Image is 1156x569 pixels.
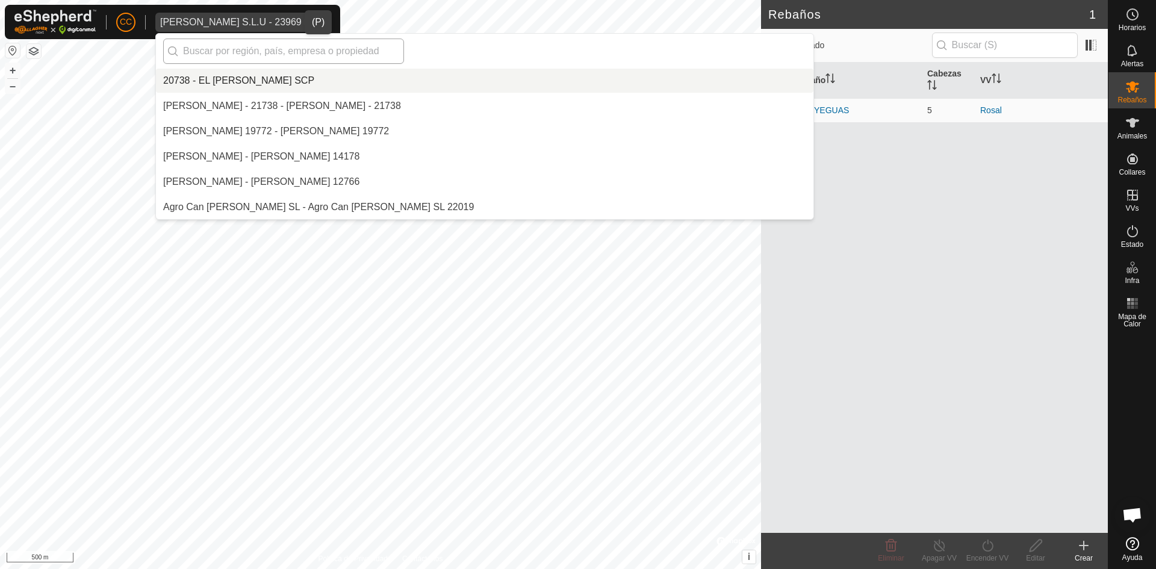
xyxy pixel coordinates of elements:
a: Contáctenos [402,553,443,564]
th: VV [975,63,1108,99]
span: Animales [1117,132,1147,140]
div: [PERSON_NAME] - 21738 - [PERSON_NAME] - 21738 [163,99,401,113]
p-sorticon: Activar para ordenar [825,75,835,85]
li: Abel Lopez Crespo 19772 [156,119,813,143]
button: – [5,79,20,93]
span: 1 [1089,5,1096,23]
span: CC [120,16,132,28]
button: Capas del Mapa [26,44,41,58]
a: Ayuda [1108,532,1156,566]
div: Editar [1011,553,1060,564]
th: Cabezas [922,63,975,99]
span: Infra [1125,277,1139,284]
li: Agro Can Genover SL 22019 [156,195,813,219]
a: Rosal [980,105,1002,115]
span: VVs [1125,205,1139,212]
li: Adrian Abad Martin 12766 [156,170,813,194]
div: Apagar VV [915,553,963,564]
th: Rebaño [790,63,922,99]
li: EL JUNCA SCP [156,69,813,93]
div: YEGUAS [814,104,849,117]
span: 0 seleccionado [768,39,932,52]
h2: Rebaños [768,7,1089,22]
img: Logo Gallagher [14,10,96,34]
div: Encender VV [963,553,1011,564]
div: 20738 - EL [PERSON_NAME] SCP [163,73,314,88]
div: Crear [1060,553,1108,564]
a: Política de Privacidad [319,553,388,564]
button: Restablecer Mapa [5,43,20,58]
input: Buscar (S) [932,33,1078,58]
div: dropdown trigger [306,13,331,32]
span: i [748,552,750,562]
li: Aaron Rull Dealbert - 21738 [156,94,813,118]
div: [PERSON_NAME] 19772 - [PERSON_NAME] 19772 [163,124,389,138]
span: 5 [927,105,932,115]
div: Chat abierto [1114,497,1151,533]
span: Mapa de Calor [1111,313,1153,328]
input: Buscar por región, país, empresa o propiedad [163,39,404,64]
div: [PERSON_NAME] S.L.U - 23969 [160,17,302,27]
span: Estado [1121,241,1143,248]
button: i [742,550,756,564]
li: Adelina Garcia Garcia 14178 [156,145,813,169]
span: Vilma Labra S.L.U - 23969 [155,13,306,32]
p-sorticon: Activar para ordenar [927,82,937,92]
span: Eliminar [878,554,904,562]
span: Ayuda [1122,554,1143,561]
span: Rebaños [1117,96,1146,104]
div: Agro Can [PERSON_NAME] SL - Agro Can [PERSON_NAME] SL 22019 [163,200,474,214]
button: + [5,63,20,78]
span: Alertas [1121,60,1143,67]
p-sorticon: Activar para ordenar [992,75,1001,85]
span: Horarios [1119,24,1146,31]
span: Collares [1119,169,1145,176]
div: [PERSON_NAME] - [PERSON_NAME] 12766 [163,175,359,189]
div: [PERSON_NAME] - [PERSON_NAME] 14178 [163,149,359,164]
